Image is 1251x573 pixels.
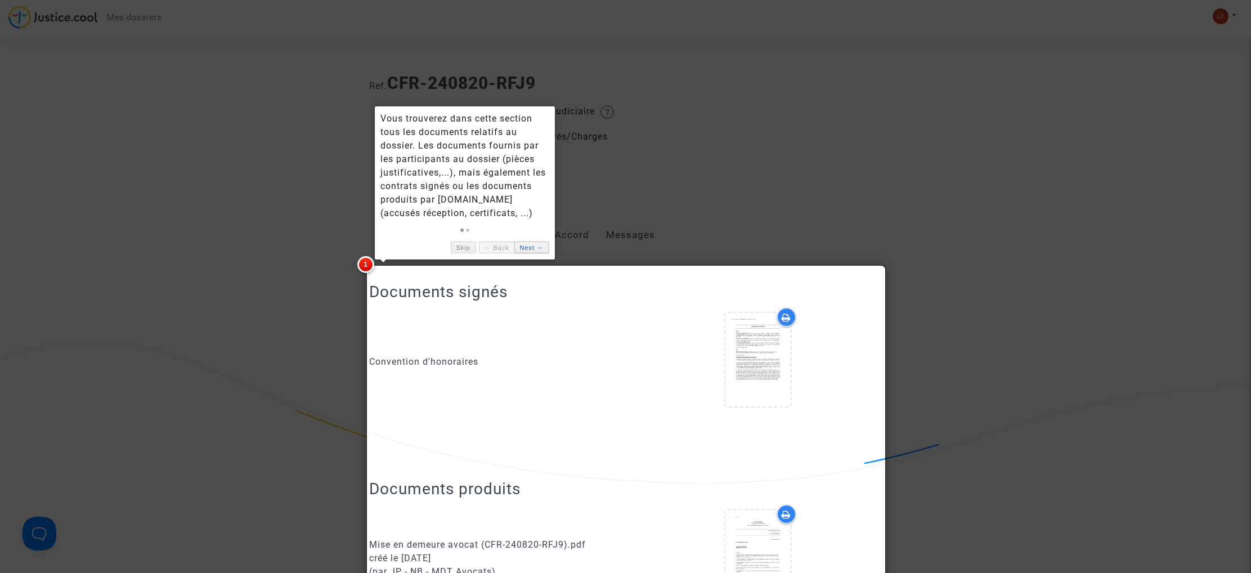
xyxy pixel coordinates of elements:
[451,241,476,253] a: Skip
[479,241,514,253] a: ← Back
[369,479,882,499] h2: Documents produits
[369,552,617,565] div: créé le [DATE]
[357,256,374,273] span: 1
[369,355,617,369] div: Convention d'honoraires
[369,538,617,552] div: Mise en demeure avocat (CFR-240820-RFJ9).pdf
[380,112,549,220] div: Vous trouverez dans cette section tous les documents relatifs au dossier. Les documents fournis p...
[514,241,549,253] a: Next →
[369,282,508,302] h2: Documents signés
